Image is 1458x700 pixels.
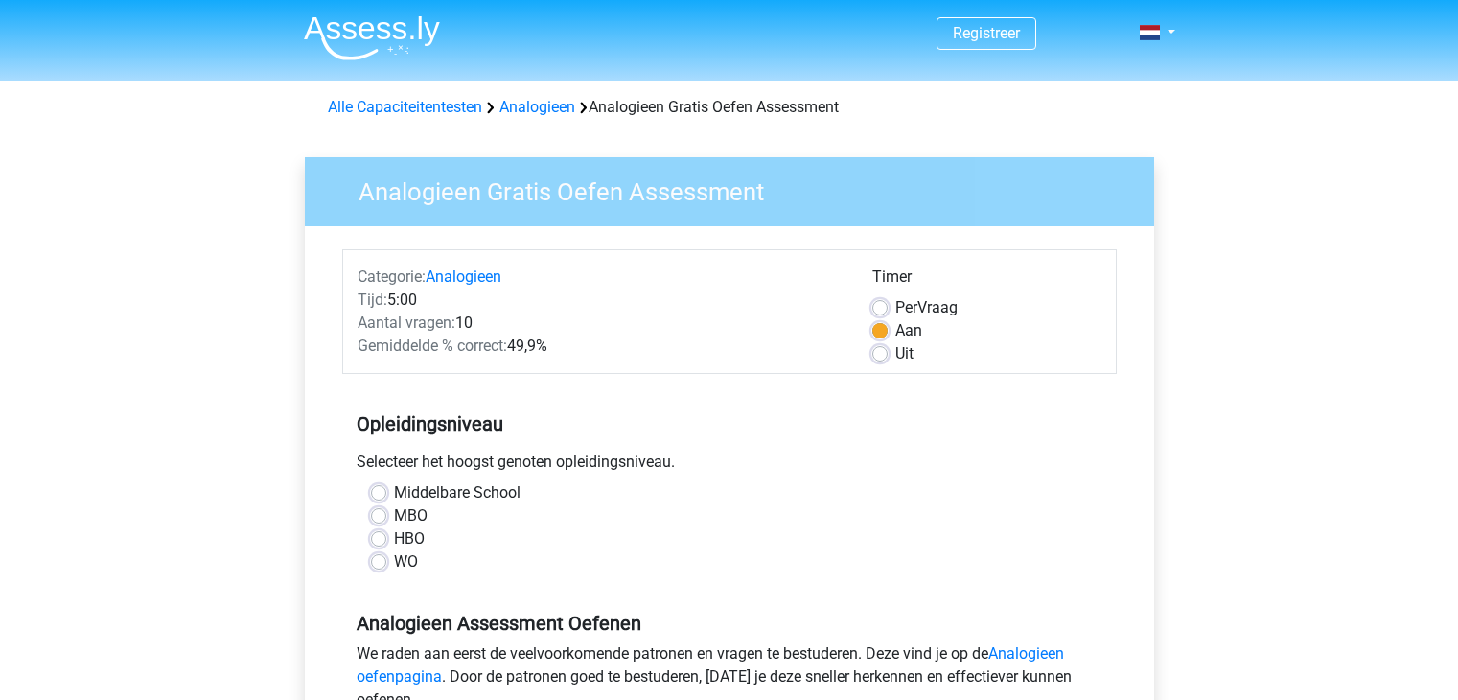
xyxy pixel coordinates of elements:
[953,24,1020,42] a: Registreer
[343,335,858,358] div: 49,9%
[895,342,914,365] label: Uit
[358,268,426,286] span: Categorie:
[343,289,858,312] div: 5:00
[895,319,922,342] label: Aan
[357,612,1102,635] h5: Analogieen Assessment Oefenen
[895,298,917,316] span: Per
[394,504,428,527] label: MBO
[394,550,418,573] label: WO
[872,266,1101,296] div: Timer
[358,337,507,355] span: Gemiddelde % correct:
[320,96,1139,119] div: Analogieen Gratis Oefen Assessment
[394,481,521,504] label: Middelbare School
[343,312,858,335] div: 10
[304,15,440,60] img: Assessly
[336,170,1140,207] h3: Analogieen Gratis Oefen Assessment
[394,527,425,550] label: HBO
[895,296,958,319] label: Vraag
[358,314,455,332] span: Aantal vragen:
[328,98,482,116] a: Alle Capaciteitentesten
[358,291,387,309] span: Tijd:
[357,405,1102,443] h5: Opleidingsniveau
[342,451,1117,481] div: Selecteer het hoogst genoten opleidingsniveau.
[426,268,501,286] a: Analogieen
[499,98,575,116] a: Analogieen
